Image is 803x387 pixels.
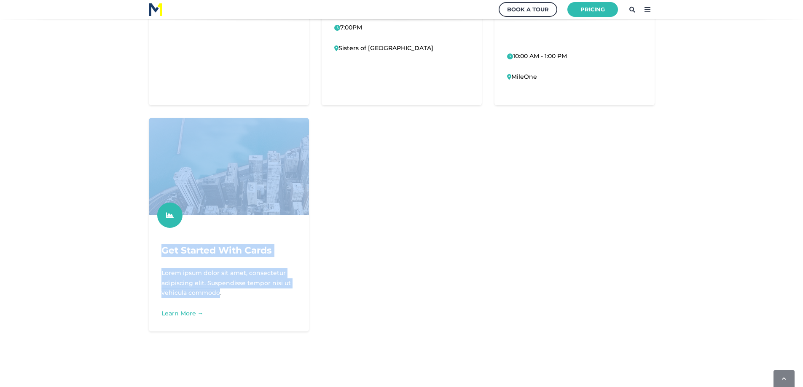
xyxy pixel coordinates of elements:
[507,4,549,15] div: Book a Tour
[567,2,618,17] a: Pricing
[499,2,557,17] a: Book a Tour
[161,268,296,298] p: Lorem ipsum dolor sit amet, consectetur adipiscing elit. Suspendisse tempor nisi ut vehicula comm...
[149,3,162,16] img: M1 Logo - Blue Letters - for Light Backgrounds-2
[161,310,204,317] a: Learn More →
[161,244,296,257] h4: Get Started With Cards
